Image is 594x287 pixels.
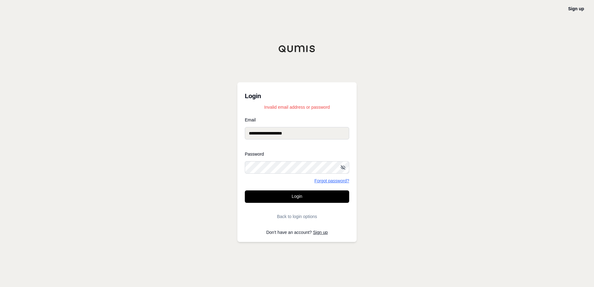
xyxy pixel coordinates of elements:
label: Password [245,152,349,156]
label: Email [245,118,349,122]
a: Forgot password? [314,179,349,183]
p: Invalid email address or password [245,104,349,110]
h3: Login [245,90,349,102]
img: Qumis [278,45,316,52]
a: Sign up [313,230,328,235]
a: Sign up [568,6,584,11]
p: Don't have an account? [245,230,349,235]
button: Login [245,190,349,203]
button: Back to login options [245,210,349,223]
